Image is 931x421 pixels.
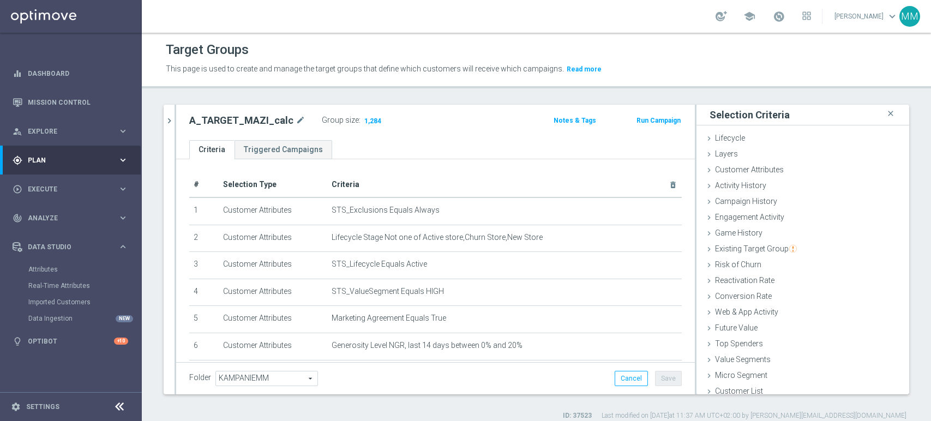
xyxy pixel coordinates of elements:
[189,333,219,360] td: 6
[715,181,766,190] span: Activity History
[899,6,920,27] div: MM
[715,197,777,206] span: Campaign History
[715,134,745,142] span: Lifecycle
[296,114,305,127] i: mode_edit
[219,172,327,197] th: Selection Type
[28,88,128,117] a: Mission Control
[189,252,219,279] td: 3
[118,126,128,136] i: keyboard_arrow_right
[28,314,113,323] a: Data Ingestion
[164,116,175,126] i: chevron_right
[189,360,219,387] td: 7
[118,213,128,223] i: keyboard_arrow_right
[26,404,59,410] a: Settings
[885,106,896,121] i: close
[164,105,175,137] button: chevron_right
[219,225,327,252] td: Customer Attributes
[118,242,128,252] i: keyboard_arrow_right
[602,411,906,420] label: Last modified on [DATE] at 11:37 AM UTC+02:00 by [PERSON_NAME][EMAIL_ADDRESS][DOMAIN_NAME]
[13,184,22,194] i: play_circle_outline
[13,127,118,136] div: Explore
[12,243,129,251] button: Data Studio keyboard_arrow_right
[332,233,543,242] span: Lifecycle Stage Not one of Active store,Churn Store,New Store
[615,371,648,386] button: Cancel
[13,213,118,223] div: Analyze
[219,252,327,279] td: Customer Attributes
[28,294,141,310] div: Imported Customers
[28,59,128,88] a: Dashboard
[715,308,778,316] span: Web & App Activity
[715,339,763,348] span: Top Spenders
[332,206,440,215] span: STS_Exclusions Equals Always
[189,114,293,127] h2: A_TARGET_MAZI_calc
[13,155,22,165] i: gps_fixed
[566,63,603,75] button: Read more
[189,140,235,159] a: Criteria
[12,337,129,346] button: lightbulb Optibot +10
[332,287,444,296] span: STS_ValueSegment Equals HIGH
[235,140,332,159] a: Triggered Campaigns
[715,165,784,174] span: Customer Attributes
[13,327,128,356] div: Optibot
[715,260,761,269] span: Risk of Churn
[715,292,772,300] span: Conversion Rate
[743,10,755,22] span: school
[219,279,327,306] td: Customer Attributes
[189,279,219,306] td: 4
[166,42,249,58] h1: Target Groups
[13,127,22,136] i: person_search
[332,314,446,323] span: Marketing Agreement Equals True
[710,109,790,121] h3: Selection Criteria
[189,225,219,252] td: 2
[13,155,118,165] div: Plan
[635,115,682,127] button: Run Campaign
[552,115,597,127] button: Notes & Tags
[28,261,141,278] div: Attributes
[13,59,128,88] div: Dashboard
[28,281,113,290] a: Real-Time Attributes
[219,306,327,333] td: Customer Attributes
[28,265,113,274] a: Attributes
[715,355,771,364] span: Value Segments
[715,149,738,158] span: Layers
[12,98,129,107] div: Mission Control
[669,181,677,189] i: delete_forever
[189,373,211,382] label: Folder
[563,411,592,420] label: ID: 37523
[12,127,129,136] button: person_search Explore keyboard_arrow_right
[189,172,219,197] th: #
[28,128,118,135] span: Explore
[28,244,118,250] span: Data Studio
[715,244,797,253] span: Existing Target Group
[13,336,22,346] i: lightbulb
[655,371,682,386] button: Save
[12,69,129,78] button: equalizer Dashboard
[715,276,774,285] span: Reactivation Rate
[11,402,21,412] i: settings
[28,186,118,193] span: Execute
[28,310,141,327] div: Data Ingestion
[833,8,899,25] a: [PERSON_NAME]keyboard_arrow_down
[13,184,118,194] div: Execute
[219,333,327,360] td: Customer Attributes
[715,387,763,395] span: Customer List
[715,371,767,380] span: Micro Segment
[28,157,118,164] span: Plan
[12,214,129,222] button: track_changes Analyze keyboard_arrow_right
[332,260,427,269] span: STS_Lifecycle Equals Active
[28,215,118,221] span: Analyze
[13,88,128,117] div: Mission Control
[715,323,758,332] span: Future Value
[12,156,129,165] button: gps_fixed Plan keyboard_arrow_right
[118,155,128,165] i: keyboard_arrow_right
[12,185,129,194] button: play_circle_outline Execute keyboard_arrow_right
[166,64,564,73] span: This page is used to create and manage the target groups that define which customers will receive...
[363,117,382,127] span: 1,284
[13,69,22,79] i: equalizer
[219,197,327,225] td: Customer Attributes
